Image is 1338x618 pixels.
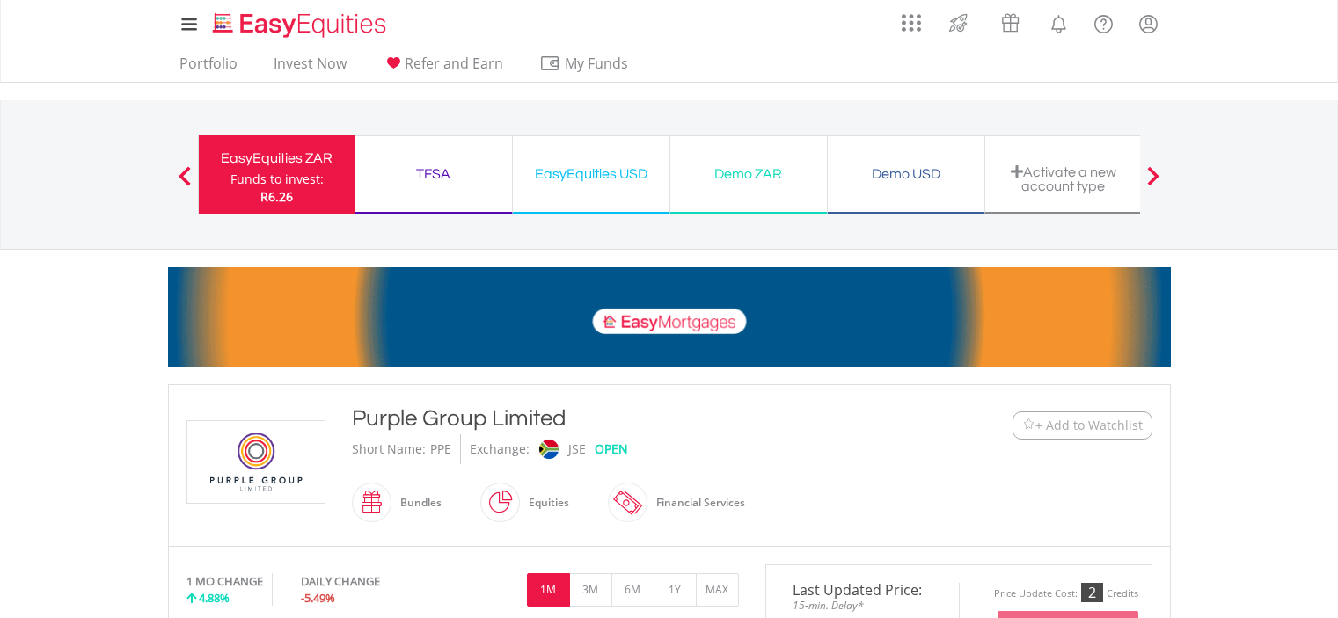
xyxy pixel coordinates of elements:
[391,482,442,524] div: Bundles
[568,434,586,464] div: JSE
[1081,583,1103,602] div: 2
[538,440,558,459] img: jse.png
[996,164,1131,193] div: Activate a new account type
[779,597,946,614] span: 15-min. Delay*
[647,482,745,524] div: Financial Services
[209,146,345,171] div: EasyEquities ZAR
[527,573,570,607] button: 1M
[366,162,501,186] div: TFSA
[301,573,439,590] div: DAILY CHANGE
[1081,4,1126,40] a: FAQ's and Support
[779,583,946,597] span: Last Updated Price:
[470,434,530,464] div: Exchange:
[944,9,973,37] img: thrive-v2.svg
[352,434,426,464] div: Short Name:
[611,573,654,607] button: 6M
[654,573,697,607] button: 1Y
[539,52,654,75] span: My Funds
[681,162,816,186] div: Demo ZAR
[1022,418,1035,432] img: Watchlist
[595,434,628,464] div: OPEN
[520,482,569,524] div: Equities
[260,188,293,205] span: R6.26
[376,55,510,82] a: Refer and Earn
[206,4,393,40] a: Home page
[352,403,904,434] div: Purple Group Limited
[838,162,974,186] div: Demo USD
[902,13,921,33] img: grid-menu-icon.svg
[172,55,245,82] a: Portfolio
[890,4,932,33] a: AppsGrid
[994,587,1078,600] div: Price Update Cost:
[1035,417,1143,434] span: + Add to Watchlist
[696,573,739,607] button: MAX
[1036,4,1081,40] a: Notifications
[209,11,393,40] img: EasyEquities_Logo.png
[996,9,1025,37] img: vouchers-v2.svg
[569,573,612,607] button: 3M
[523,162,659,186] div: EasyEquities USD
[1126,4,1171,43] a: My Profile
[1107,587,1138,600] div: Credits
[430,434,451,464] div: PPE
[190,421,322,503] img: EQU.ZA.PPE.png
[301,590,335,606] span: -5.49%
[168,267,1171,367] img: EasyMortage Promotion Banner
[186,573,263,590] div: 1 MO CHANGE
[230,171,324,188] div: Funds to invest:
[1013,411,1152,440] button: Watchlist + Add to Watchlist
[984,4,1036,37] a: Vouchers
[405,54,503,73] span: Refer and Earn
[267,55,354,82] a: Invest Now
[199,590,230,606] span: 4.88%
